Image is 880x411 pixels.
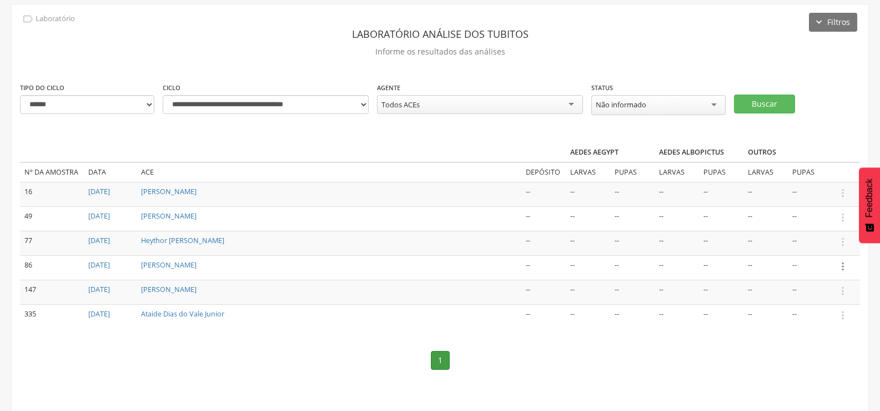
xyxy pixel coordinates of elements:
th: Aedes albopictus [655,143,743,162]
td: Larvas [566,162,610,182]
a: 1 [431,351,450,370]
div: Não informado [596,100,646,110]
td: -- [699,304,743,328]
td: -- [610,304,655,328]
td: -- [699,182,743,206]
a: [DATE] [88,285,110,294]
td: -- [610,280,655,304]
td: -- [699,231,743,255]
button: Filtros [809,13,857,32]
td: Data [84,162,137,182]
td: -- [788,304,832,328]
td: -- [788,280,832,304]
td: -- [610,255,655,280]
div: Todos ACEs [381,100,420,110]
td: -- [566,304,610,328]
label: Status [591,83,613,92]
a: [DATE] [88,211,110,221]
i:  [837,211,849,224]
a: [DATE] [88,309,110,319]
th: Outros [743,143,832,162]
button: Buscar [734,95,795,113]
td: Pupas [699,162,743,182]
td: Larvas [743,162,788,182]
td: -- [699,280,743,304]
i:  [837,187,849,199]
td: -- [743,280,788,304]
i:  [837,260,849,273]
a: [DATE] [88,260,110,270]
td: -- [788,182,832,206]
td: Depósito [521,162,566,182]
td: -- [610,182,655,206]
label: Tipo do ciclo [20,83,64,92]
td: -- [610,231,655,255]
td: 86 [20,255,84,280]
header: Laboratório análise dos tubitos [20,24,860,44]
a: Heythor [PERSON_NAME] [141,236,224,245]
td: 335 [20,304,84,328]
td: Larvas [655,162,699,182]
a: [PERSON_NAME] [141,285,197,294]
td: -- [521,280,566,304]
td: 77 [20,231,84,255]
a: [DATE] [88,187,110,196]
span: Feedback [864,179,874,217]
td: -- [699,255,743,280]
td: -- [743,182,788,206]
p: Laboratório [36,14,75,23]
td: -- [566,206,610,231]
td: -- [566,182,610,206]
td: -- [655,280,699,304]
td: -- [788,231,832,255]
td: -- [566,255,610,280]
td: -- [521,182,566,206]
td: -- [788,206,832,231]
td: 49 [20,206,84,231]
td: Nº da amostra [20,162,84,182]
td: -- [788,255,832,280]
button: Feedback - Mostrar pesquisa [859,167,880,243]
td: 147 [20,280,84,304]
td: -- [743,255,788,280]
i:  [837,285,849,297]
td: -- [699,206,743,231]
td: -- [655,255,699,280]
td: -- [521,231,566,255]
a: [PERSON_NAME] [141,211,197,221]
td: 16 [20,182,84,206]
p: Informe os resultados das análises [20,44,860,60]
td: ACE [137,162,521,182]
a: [DATE] [88,236,110,245]
td: -- [566,231,610,255]
td: -- [521,304,566,328]
td: -- [655,304,699,328]
a: Ataide Dias do Vale Junior [141,309,224,319]
td: -- [655,231,699,255]
a: [PERSON_NAME] [141,187,197,196]
td: -- [743,304,788,328]
td: Pupas [788,162,832,182]
label: Agente [377,83,400,92]
td: -- [743,206,788,231]
td: -- [655,182,699,206]
td: -- [521,255,566,280]
td: -- [610,206,655,231]
td: -- [521,206,566,231]
th: Aedes aegypt [566,143,655,162]
a: [PERSON_NAME] [141,260,197,270]
i:  [837,236,849,248]
td: -- [743,231,788,255]
td: -- [566,280,610,304]
td: -- [655,206,699,231]
label: Ciclo [163,83,180,92]
i:  [22,13,34,25]
td: Pupas [610,162,655,182]
i:  [837,309,849,321]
